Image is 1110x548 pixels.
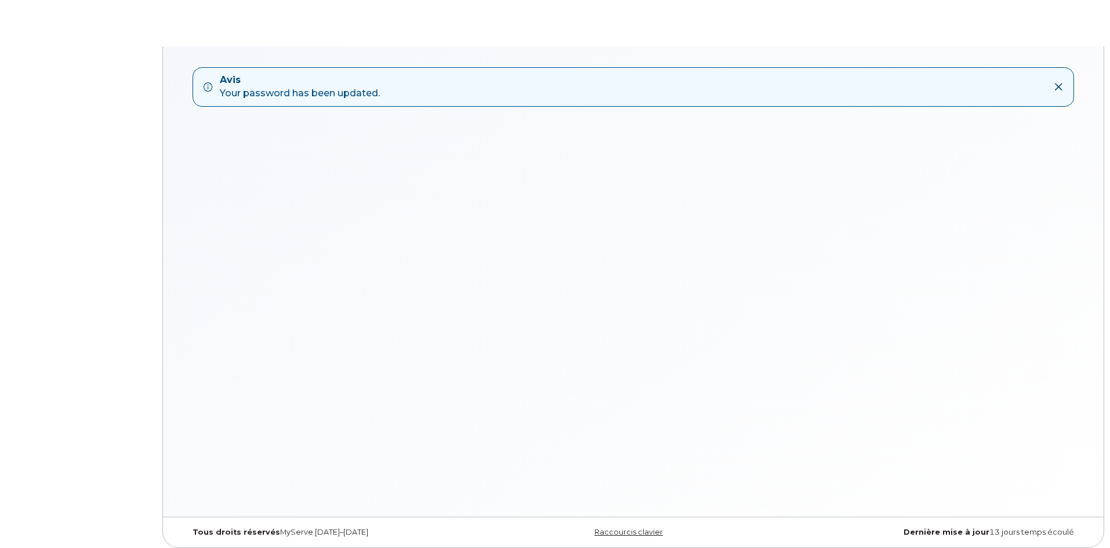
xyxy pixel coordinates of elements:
[184,528,484,537] div: MyServe [DATE]–[DATE]
[220,74,380,100] div: Your password has been updated.
[594,528,663,536] a: Raccourcis clavier
[783,528,1083,537] div: 13 jours temps écoulé
[904,528,989,536] strong: Dernière mise à jour
[220,74,380,87] strong: Avis
[193,528,280,536] strong: Tous droits réservés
